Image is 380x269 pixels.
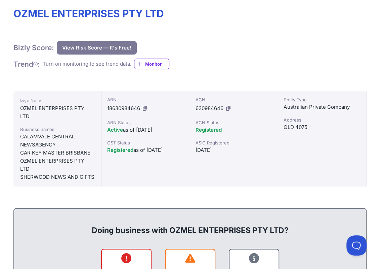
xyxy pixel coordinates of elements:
div: QLD 4075 [284,123,361,131]
div: Turn on monitoring to see trend data. [43,60,131,68]
h1: Trend : [13,60,40,69]
div: Address [284,116,361,123]
div: Business names [20,126,95,133]
span: Monitor [145,61,169,67]
a: Monitor [134,59,169,69]
div: GST Status [107,139,184,146]
span: Registered [196,127,222,133]
div: CALAMVALE CENTRAL NEWSAGENCY [20,133,95,149]
div: ACN Status [196,119,273,126]
div: Doing business with OZMEL ENTERPRISES PTY LTD? [21,214,359,236]
div: ABN [107,96,184,103]
span: 18630984646 [107,105,140,111]
div: OZMEL ENTERPRISES PTY LTD [20,157,95,173]
div: Legal Name [20,96,95,104]
div: CAR KEY MASTER BRISBANE [20,149,95,157]
div: Entity Type [284,96,361,103]
div: Australian Private Company [284,103,361,111]
span: Active [107,127,123,133]
div: SHERWOOD NEWS AND GIFTS [20,173,95,181]
span: Registered [107,147,133,153]
div: ABN Status [107,119,184,126]
h1: Bizly Score: [13,43,54,52]
div: as of [DATE] [107,146,184,154]
div: ACN [196,96,273,103]
div: [DATE] [196,146,273,154]
button: View Risk Score — It's Free! [57,41,137,55]
h1: OZMEL ENTERPRISES PTY LTD [13,7,367,20]
iframe: Toggle Customer Support [346,235,367,256]
div: ASIC Registered [196,139,273,146]
span: 630984646 [196,105,223,111]
div: as of [DATE] [107,126,184,134]
div: OZMEL ENTERPRISES PTY LTD [20,104,95,121]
